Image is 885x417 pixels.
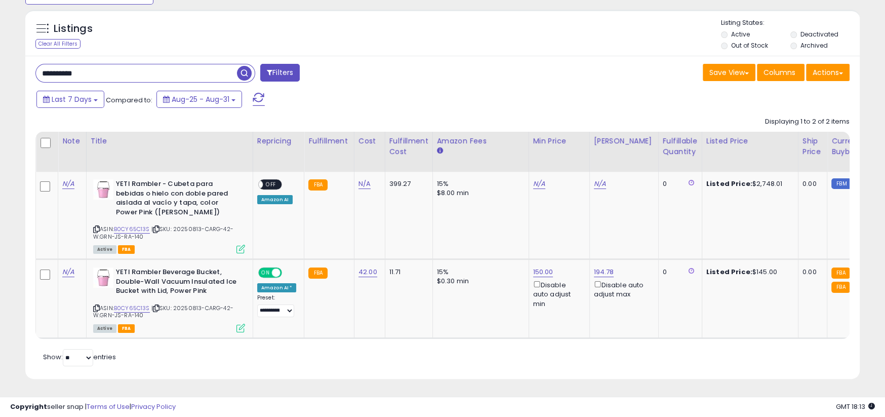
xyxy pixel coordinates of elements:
[93,179,113,200] img: 31s2LTN6RxL._SL40_.jpg
[594,267,614,277] a: 194.78
[731,30,750,39] label: Active
[43,352,116,362] span: Show: entries
[93,225,233,240] span: | SKU: 20250813-CARG-42-W.GRN-JS-RA-140
[172,94,229,104] span: Aug-25 - Aug-31
[93,268,245,331] div: ASIN:
[52,94,92,104] span: Last 7 Days
[93,268,113,288] img: 31s2LTN6RxL._SL40_.jpg
[62,267,74,277] a: N/A
[533,179,545,189] a: N/A
[663,136,698,157] div: Fulfillable Quantity
[93,245,116,254] span: All listings currently available for purchase on Amazon
[114,225,150,234] a: B0CY65C13S
[800,30,838,39] label: Deactivated
[257,136,300,146] div: Repricing
[706,268,790,277] div: $145.00
[706,267,752,277] b: Listed Price:
[437,136,525,146] div: Amazon Fees
[118,324,135,333] span: FBA
[594,279,651,299] div: Disable auto adjust max
[358,136,381,146] div: Cost
[106,95,152,105] span: Compared to:
[533,136,585,146] div: Min Price
[706,136,794,146] div: Listed Price
[62,179,74,189] a: N/A
[533,279,582,308] div: Disable auto adjust min
[308,136,349,146] div: Fulfillment
[800,41,828,50] label: Archived
[763,67,795,78] span: Columns
[257,294,297,317] div: Preset:
[93,324,116,333] span: All listings currently available for purchase on Amazon
[118,245,135,254] span: FBA
[10,402,47,411] strong: Copyright
[114,304,150,313] a: B0CY65C13S
[93,179,245,252] div: ASIN:
[437,268,521,277] div: 15%
[35,39,81,49] div: Clear All Filters
[831,268,850,279] small: FBA
[836,402,875,411] span: 2025-09-10 18:13 GMT
[721,18,860,28] p: Listing States:
[437,146,443,156] small: Amazon Fees.
[116,268,239,298] b: YETI Rambler Beverage Bucket, Double-Wall Vacuum Insulated Ice Bucket with Lid, Power Pink
[831,178,851,189] small: FBM
[437,277,521,286] div: $0.30 min
[757,64,804,81] button: Columns
[703,64,755,81] button: Save View
[116,179,239,219] b: YETI Rambler - Cubeta para bebidas o hielo con doble pared aislada al vacío y tapa, color Power P...
[806,64,850,81] button: Actions
[706,179,752,188] b: Listed Price:
[259,269,272,277] span: ON
[131,402,176,411] a: Privacy Policy
[663,268,694,277] div: 0
[389,268,425,277] div: 11.71
[831,282,850,293] small: FBA
[437,188,521,198] div: $8.00 min
[389,136,428,157] div: Fulfillment Cost
[308,268,327,279] small: FBA
[257,283,297,292] div: Amazon AI *
[765,117,850,127] div: Displaying 1 to 2 of 2 items
[389,179,425,188] div: 399.27
[156,91,242,108] button: Aug-25 - Aug-31
[54,22,93,36] h5: Listings
[802,179,819,188] div: 0.00
[437,179,521,188] div: 15%
[260,64,300,82] button: Filters
[93,304,233,319] span: | SKU: 20250813-CARG-42-W.GRN-JS-RA-140
[594,179,606,189] a: N/A
[87,402,130,411] a: Terms of Use
[91,136,249,146] div: Title
[802,136,823,157] div: Ship Price
[62,136,82,146] div: Note
[663,179,694,188] div: 0
[594,136,654,146] div: [PERSON_NAME]
[731,41,768,50] label: Out of Stock
[533,267,553,277] a: 150.00
[10,402,176,412] div: seller snap | |
[831,136,883,157] div: Current Buybox Price
[280,269,297,277] span: OFF
[36,91,104,108] button: Last 7 Days
[358,179,371,189] a: N/A
[706,179,790,188] div: $2,748.01
[358,267,377,277] a: 42.00
[263,180,279,189] span: OFF
[308,179,327,191] small: FBA
[257,195,293,204] div: Amazon AI
[802,268,819,277] div: 0.00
